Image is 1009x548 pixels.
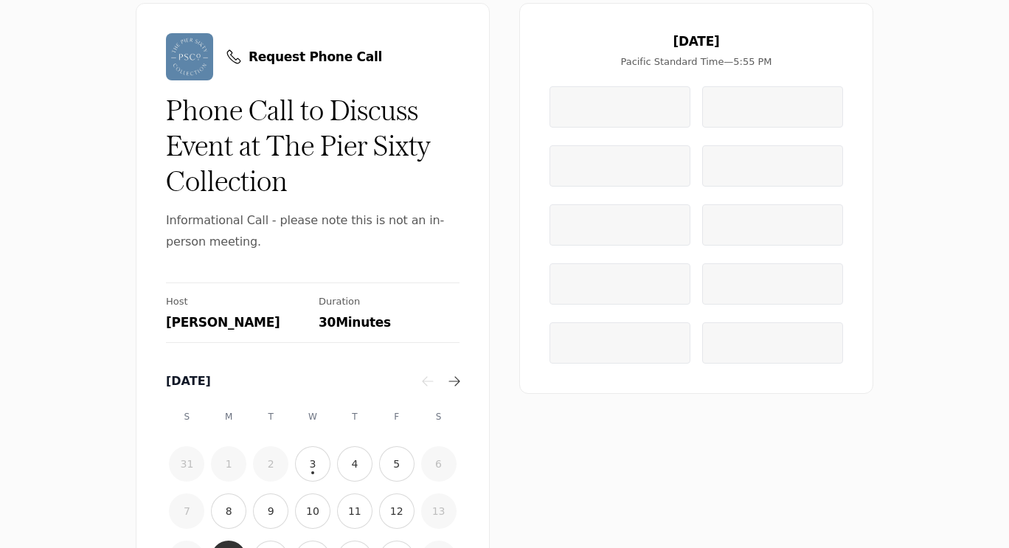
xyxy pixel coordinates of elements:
[337,493,372,529] button: 11
[432,504,445,518] time: 13
[166,295,307,308] div: Host
[253,399,288,434] div: T
[211,493,246,529] button: 8
[673,33,719,49] span: [DATE]
[211,399,246,434] div: M
[226,504,232,518] time: 8
[319,295,460,308] div: Duration
[421,399,457,434] div: S
[319,314,460,330] div: 30 Minutes
[421,446,457,482] button: 6
[253,493,288,529] button: 9
[295,446,330,482] button: 3
[268,457,274,471] time: 2
[268,504,274,518] time: 9
[166,372,417,390] div: [DATE]
[181,457,194,471] time: 31
[249,49,382,65] span: Request Phone Call
[393,457,400,471] time: 5
[226,457,232,471] time: 1
[337,399,372,434] div: T
[337,446,372,482] button: 4
[295,399,330,434] div: W
[351,457,358,471] time: 4
[379,399,415,434] div: F
[435,457,442,471] time: 6
[169,399,204,434] div: S
[421,493,457,529] button: 13
[379,493,415,529] button: 12
[379,446,415,482] button: 5
[166,92,460,198] div: Phone Call to Discuss Event at The Pier Sixty Collection
[348,504,361,518] time: 11
[169,493,204,529] button: 7
[166,314,307,330] div: [PERSON_NAME]
[306,504,319,518] time: 10
[184,504,190,518] time: 7
[211,446,246,482] button: 1
[253,446,288,482] button: 2
[169,446,204,482] button: 31
[310,457,316,471] time: 3
[621,55,772,69] span: Pacific Standard Time — 5:55 PM
[295,493,330,529] button: 10
[166,33,213,80] img: Vendor Avatar
[390,504,403,518] time: 12
[166,210,460,253] span: Informational Call - please note this is not an in-person meeting.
